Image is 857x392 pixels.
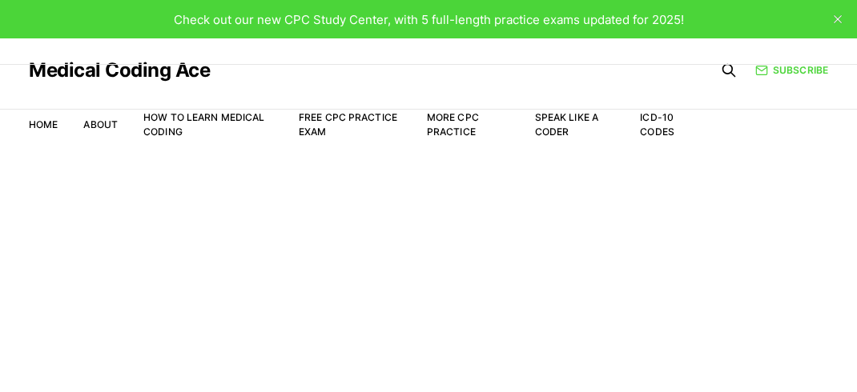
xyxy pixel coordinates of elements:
span: Check out our new CPC Study Center, with 5 full-length practice exams updated for 2025! [174,12,684,27]
a: Medical Coding Ace [29,61,210,80]
a: More CPC Practice [427,111,479,138]
button: close [825,6,851,32]
a: About [83,118,118,130]
a: Speak Like a Coder [535,111,598,138]
iframe: portal-trigger [596,314,857,392]
a: Home [29,118,58,130]
a: Free CPC Practice Exam [299,111,397,138]
a: Subscribe [755,63,828,78]
a: ICD-10 Codes [640,111,674,138]
a: How to Learn Medical Coding [143,111,264,138]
